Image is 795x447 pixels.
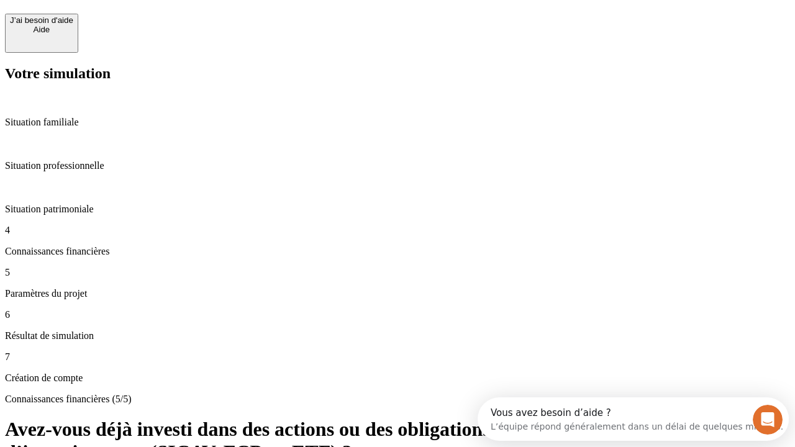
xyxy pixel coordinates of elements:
p: Situation patrimoniale [5,204,790,215]
div: J’ai besoin d'aide [10,16,73,25]
p: Situation familiale [5,117,790,128]
button: J’ai besoin d'aideAide [5,14,78,53]
h2: Votre simulation [5,65,790,82]
p: Connaissances financières (5/5) [5,394,790,405]
p: 5 [5,267,790,278]
div: Ouvrir le Messenger Intercom [5,5,342,39]
iframe: Intercom live chat discovery launcher [478,397,789,441]
p: 7 [5,351,790,363]
p: Connaissances financières [5,246,790,257]
iframe: Intercom live chat [753,405,783,435]
div: Aide [10,25,73,34]
p: Création de compte [5,372,790,384]
p: 6 [5,309,790,320]
div: Vous avez besoin d’aide ? [13,11,306,20]
p: 4 [5,225,790,236]
p: Situation professionnelle [5,160,790,171]
div: L’équipe répond généralement dans un délai de quelques minutes. [13,20,306,34]
p: Résultat de simulation [5,330,790,341]
p: Paramètres du projet [5,288,790,299]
